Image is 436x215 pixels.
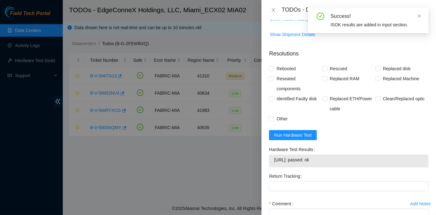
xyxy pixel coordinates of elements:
[269,199,295,209] label: Comment
[269,181,428,191] input: Return Tracking
[317,13,324,20] span: check-circle
[274,132,312,139] span: Run Hardware Test
[270,31,315,38] span: Show Shipment Details
[327,74,362,84] span: Replaced RAM
[417,14,422,18] span: close
[380,74,422,84] span: Replaced Machine
[274,114,290,124] span: Other
[331,21,421,28] div: ISOK results are added in input section.
[274,94,319,104] span: Identified Faulty disk
[410,199,431,209] button: Add Notes
[327,64,350,74] span: Rescued
[271,8,276,13] span: close
[269,45,428,58] p: Resolutions
[380,94,427,104] span: Clean/Replaced optic
[274,64,298,74] span: Rebooted
[274,156,423,163] span: [URL]: passed: ok
[327,94,375,114] span: Replaced ETH/Power cable
[410,202,431,206] div: Add Notes
[274,74,322,94] span: Reseated components
[269,144,317,155] label: Hardware Test Results
[282,5,428,15] div: TODOs - Description - B-V-5WR2NV4
[269,130,317,140] button: Run Hardware Test
[269,7,278,13] button: Close
[380,64,413,74] span: Replaced disk
[269,171,304,181] label: Return Tracking
[269,29,315,39] button: Show Shipment Details
[331,13,421,20] div: Success!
